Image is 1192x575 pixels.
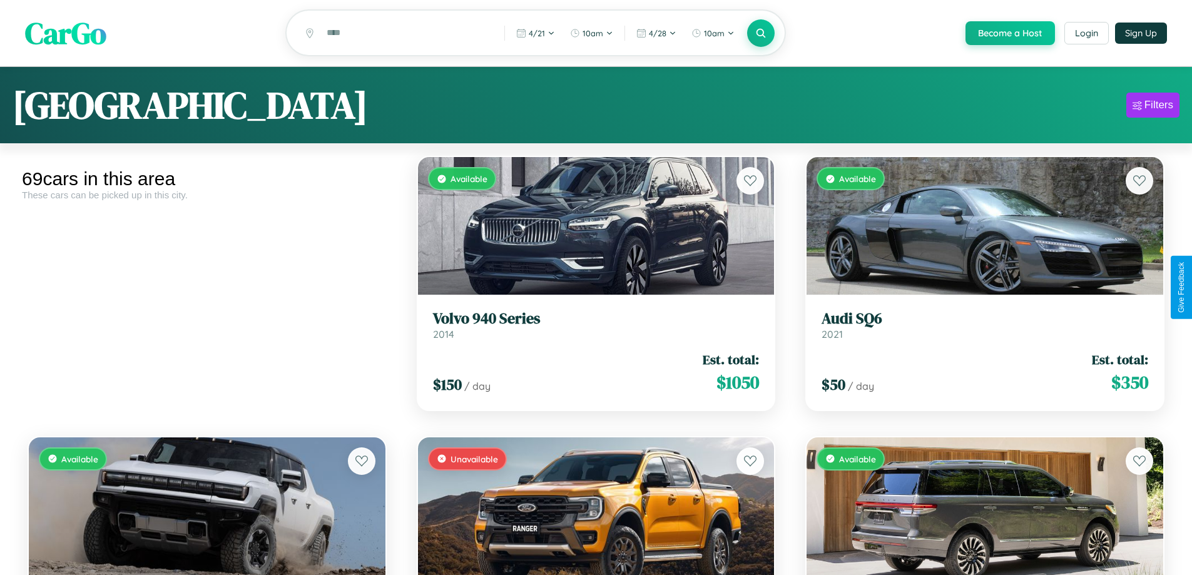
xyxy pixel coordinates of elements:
a: Audi SQ62021 [822,310,1148,340]
div: Filters [1144,99,1173,111]
span: 4 / 21 [529,28,545,38]
div: 69 cars in this area [22,168,392,190]
span: / day [848,380,874,392]
span: $ 150 [433,374,462,395]
span: 2014 [433,328,454,340]
span: $ 1050 [716,370,759,395]
span: Est. total: [1092,350,1148,369]
span: Unavailable [451,454,498,464]
a: Volvo 940 Series2014 [433,310,760,340]
span: Available [451,173,487,184]
span: Available [839,454,876,464]
button: 4/28 [630,23,683,43]
span: Est. total: [703,350,759,369]
button: 10am [685,23,741,43]
button: 4/21 [510,23,561,43]
button: Sign Up [1115,23,1167,44]
button: Filters [1126,93,1179,118]
span: CarGo [25,13,106,54]
span: / day [464,380,491,392]
span: 2021 [822,328,843,340]
button: Login [1064,22,1109,44]
span: Available [839,173,876,184]
span: $ 350 [1111,370,1148,395]
span: 10am [583,28,603,38]
h3: Audi SQ6 [822,310,1148,328]
div: Give Feedback [1177,262,1186,313]
span: 4 / 28 [649,28,666,38]
button: 10am [564,23,619,43]
span: $ 50 [822,374,845,395]
h1: [GEOGRAPHIC_DATA] [13,79,368,131]
span: 10am [704,28,725,38]
h3: Volvo 940 Series [433,310,760,328]
div: These cars can be picked up in this city. [22,190,392,200]
span: Available [61,454,98,464]
button: Become a Host [965,21,1055,45]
